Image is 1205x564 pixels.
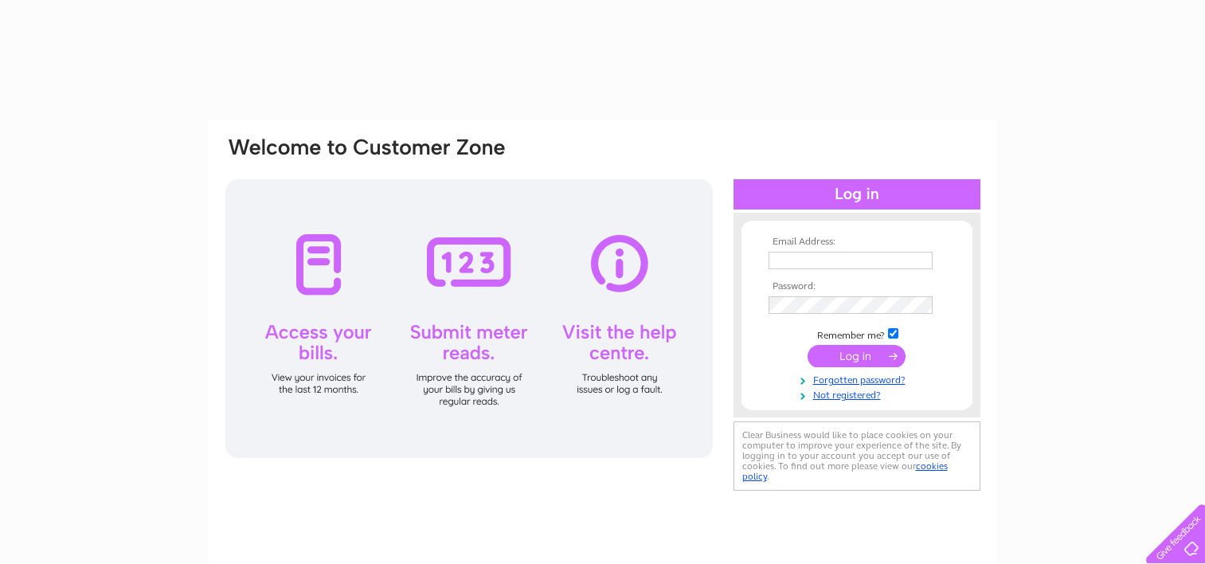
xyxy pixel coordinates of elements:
[769,386,949,401] a: Not registered?
[769,371,949,386] a: Forgotten password?
[765,281,949,292] th: Password:
[742,460,948,482] a: cookies policy
[808,345,906,367] input: Submit
[765,237,949,248] th: Email Address:
[765,326,949,342] td: Remember me?
[734,421,980,491] div: Clear Business would like to place cookies on your computer to improve your experience of the sit...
